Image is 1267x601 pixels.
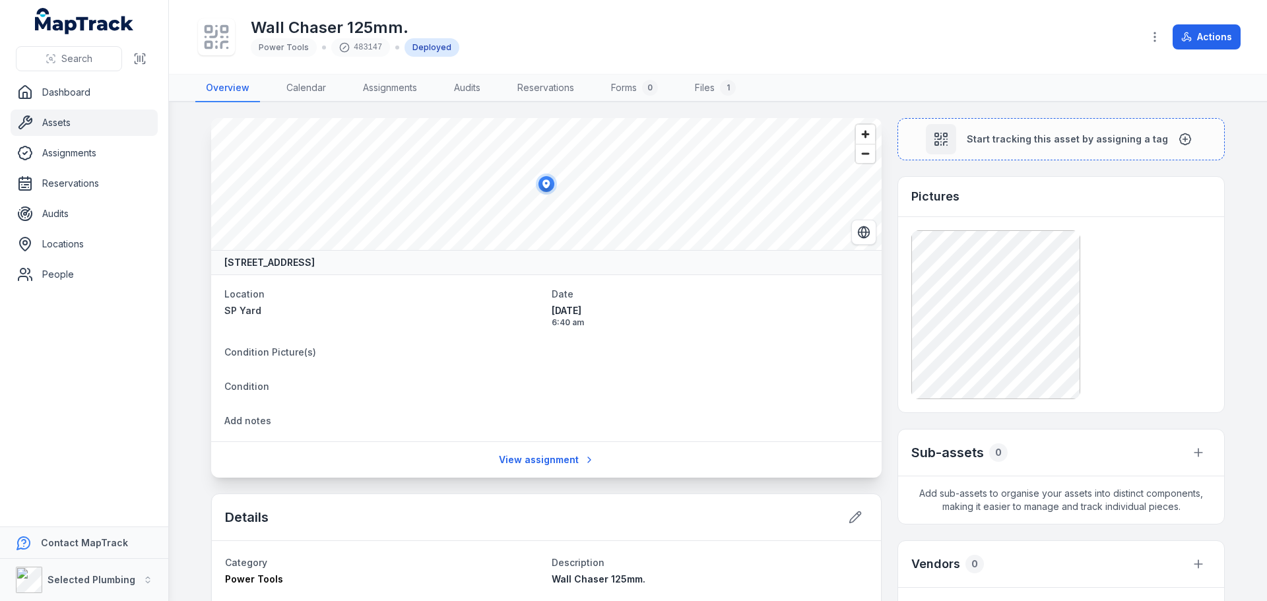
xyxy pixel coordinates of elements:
button: Search [16,46,122,71]
h2: Details [225,508,269,526]
button: Zoom out [856,144,875,163]
canvas: Map [211,118,882,250]
span: Search [61,52,92,65]
span: Category [225,557,267,568]
div: 0 [642,80,658,96]
span: SP Yard [224,305,261,316]
a: Dashboard [11,79,158,106]
div: 1 [720,80,736,96]
button: Start tracking this asset by assigning a tag [897,118,1225,160]
a: Locations [11,231,158,257]
span: 6:40 am [552,317,868,328]
a: Overview [195,75,260,102]
a: Calendar [276,75,337,102]
a: Forms0 [601,75,668,102]
div: 0 [989,443,1008,462]
a: Reservations [507,75,585,102]
a: People [11,261,158,288]
a: Assets [11,110,158,136]
span: [DATE] [552,304,868,317]
button: Actions [1173,24,1241,49]
time: 9/12/2025, 6:40:54 AM [552,304,868,328]
h3: Pictures [911,187,959,206]
h1: Wall Chaser 125mm. [251,17,459,38]
strong: [STREET_ADDRESS] [224,256,315,269]
button: Switch to Satellite View [851,220,876,245]
div: Deployed [405,38,459,57]
span: Condition Picture(s) [224,346,316,358]
a: MapTrack [35,8,134,34]
a: Audits [11,201,158,227]
strong: Contact MapTrack [41,537,128,548]
span: Start tracking this asset by assigning a tag [967,133,1168,146]
span: Description [552,557,604,568]
span: Power Tools [259,42,309,52]
a: Audits [443,75,491,102]
span: Add notes [224,415,271,426]
a: SP Yard [224,304,541,317]
span: Date [552,288,573,300]
span: Power Tools [225,573,283,585]
span: Location [224,288,265,300]
h3: Vendors [911,555,960,573]
span: Wall Chaser 125mm. [552,573,645,585]
a: Reservations [11,170,158,197]
button: Zoom in [856,125,875,144]
a: Assignments [11,140,158,166]
h2: Sub-assets [911,443,984,462]
span: Condition [224,381,269,392]
div: 483147 [331,38,390,57]
div: 0 [965,555,984,573]
span: Add sub-assets to organise your assets into distinct components, making it easier to manage and t... [898,476,1224,524]
a: Files1 [684,75,746,102]
a: View assignment [490,447,603,472]
strong: Selected Plumbing [48,574,135,585]
a: Assignments [352,75,428,102]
